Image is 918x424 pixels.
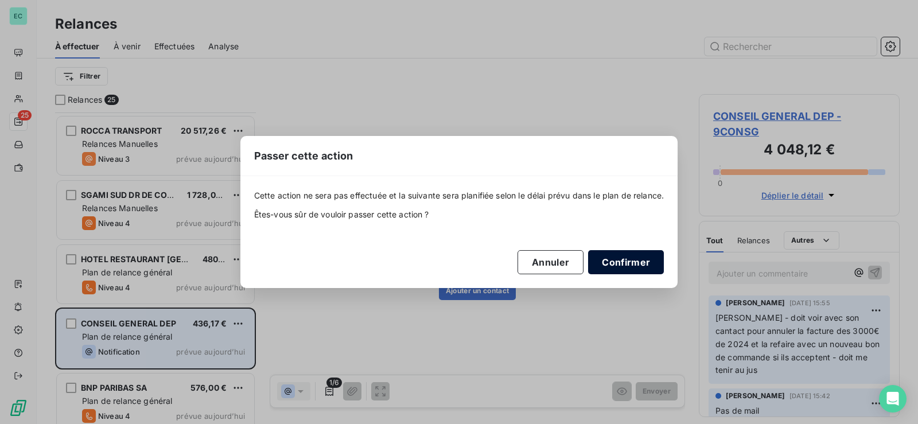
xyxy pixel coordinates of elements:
span: Êtes-vous sûr de vouloir passer cette action ? [254,209,664,220]
span: Passer cette action [254,148,353,164]
span: Cette action ne sera pas effectuée et la suivante sera planifiée selon le délai prévu dans le pla... [254,190,664,201]
button: Confirmer [588,250,664,274]
div: Open Intercom Messenger [879,385,907,413]
button: Annuler [518,250,584,274]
